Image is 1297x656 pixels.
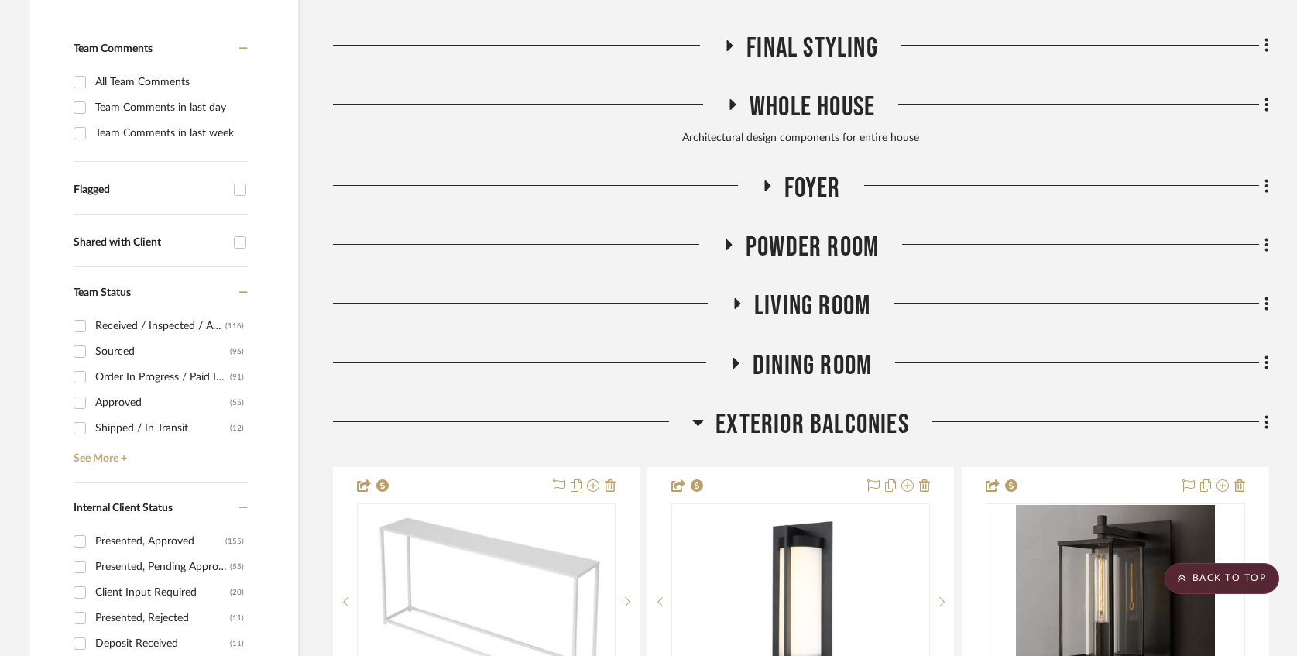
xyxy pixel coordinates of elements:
div: (11) [230,631,244,656]
div: Order In Progress / Paid In Full w/ Freight, No Balance due [95,365,230,390]
div: (91) [230,365,244,390]
span: Team Status [74,287,131,298]
div: Shipped / In Transit [95,416,230,441]
span: FINAL STYLING [746,32,878,65]
div: Approved [95,390,230,415]
span: FOYER [784,172,841,205]
div: Presented, Rejected [95,606,230,630]
div: Shared with Client [74,236,226,249]
div: Architectural design components for entire house [333,130,1269,147]
scroll-to-top-button: BACK TO TOP [1165,563,1279,594]
span: LIVING ROOM [754,290,870,323]
div: (12) [230,416,244,441]
span: WHOLE HOUSE [750,91,875,124]
div: Team Comments in last week [95,121,244,146]
span: Team Comments [74,43,153,54]
div: Team Comments in last day [95,95,244,120]
div: (55) [230,555,244,579]
div: Flagged [74,184,226,197]
div: (20) [230,580,244,605]
div: All Team Comments [95,70,244,94]
div: (116) [225,314,244,338]
span: Internal Client Status [74,503,173,513]
span: DINING ROOM [753,349,872,383]
div: (96) [230,339,244,364]
a: See More + [70,441,248,465]
div: (11) [230,606,244,630]
div: Deposit Received [95,631,230,656]
div: Received / Inspected / Approved [95,314,225,338]
div: Presented, Approved [95,529,225,554]
span: Exterior Balconies [715,408,909,441]
div: Client Input Required [95,580,230,605]
div: (55) [230,390,244,415]
div: Presented, Pending Approval [95,555,230,579]
div: Sourced [95,339,230,364]
div: (155) [225,529,244,554]
span: POWDER ROOM [746,231,879,264]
